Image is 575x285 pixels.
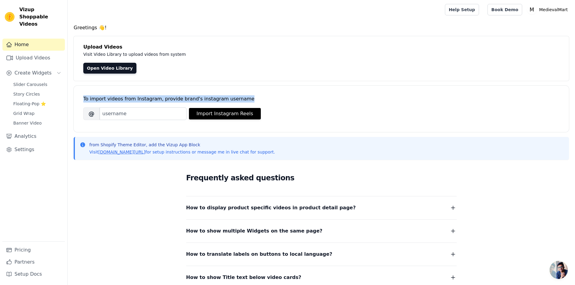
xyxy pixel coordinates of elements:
img: Vizup [5,12,14,22]
p: MedievalMart [537,4,570,15]
span: @ [83,107,100,120]
button: M MedievalMart [527,4,570,15]
a: Grid Wrap [10,109,65,118]
p: Visit for setup instructions or message me in live chat for support. [89,149,275,155]
span: Vizup Shoppable Videos [19,6,62,28]
a: Story Circles [10,90,65,98]
span: How to display product specific videos in product detail page? [186,204,356,212]
div: Open chat [550,261,568,279]
a: Partners [2,256,65,268]
h2: Frequently asked questions [186,172,457,184]
span: Banner Video [13,120,42,126]
a: Home [2,39,65,51]
div: To import videos from Instagram, provide brand's instagram username [83,95,559,103]
input: username [100,107,187,120]
span: How to translate labels on buttons to local language? [186,250,332,258]
button: How to show multiple Widgets on the same page? [186,227,457,235]
a: [DOMAIN_NAME][URL] [98,150,145,154]
h4: Upload Videos [83,43,559,51]
button: How to display product specific videos in product detail page? [186,204,457,212]
span: Floating-Pop ⭐ [13,101,46,107]
button: Create Widgets [2,67,65,79]
a: Setup Docs [2,268,65,280]
span: Slider Carousels [13,81,47,87]
button: How to translate labels on buttons to local language? [186,250,457,258]
button: Import Instagram Reels [189,108,261,119]
a: Slider Carousels [10,80,65,89]
a: Banner Video [10,119,65,127]
a: Analytics [2,130,65,142]
a: Pricing [2,244,65,256]
p: Visit Video Library to upload videos from system [83,51,354,58]
p: from Shopify Theme Editor, add the Vizup App Block [89,142,275,148]
a: Floating-Pop ⭐ [10,100,65,108]
span: How to show multiple Widgets on the same page? [186,227,323,235]
a: Upload Videos [2,52,65,64]
span: Create Widgets [14,69,52,77]
span: Story Circles [13,91,40,97]
a: Help Setup [445,4,479,15]
a: Book Demo [487,4,522,15]
text: M [530,7,534,13]
a: Settings [2,144,65,156]
span: How to show Title text below video cards? [186,273,302,282]
a: Open Video Library [83,63,136,74]
button: How to show Title text below video cards? [186,273,457,282]
h4: Greetings 👋! [74,24,569,31]
span: Grid Wrap [13,110,34,116]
